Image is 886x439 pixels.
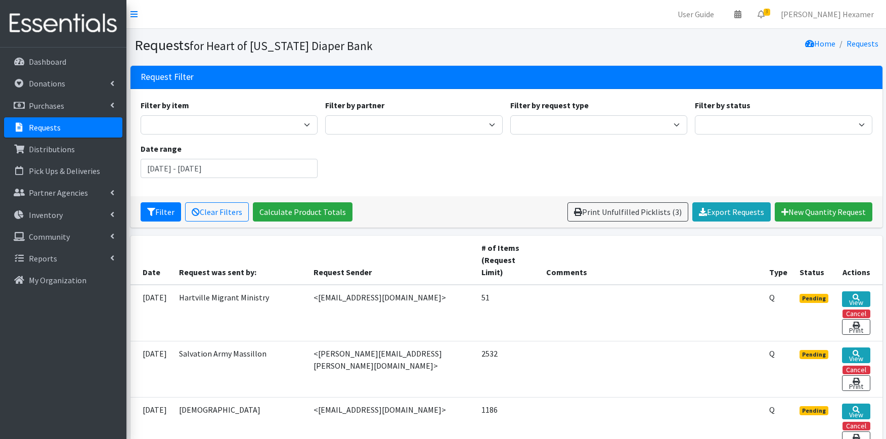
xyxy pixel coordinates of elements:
a: Export Requests [692,202,771,222]
p: Donations [29,78,65,89]
a: Inventory [4,205,122,225]
th: Request Sender [307,236,476,285]
a: View [842,404,870,419]
td: [DATE] [130,285,173,341]
th: Comments [540,236,763,285]
th: Date [130,236,173,285]
a: My Organization [4,270,122,290]
p: My Organization [29,275,86,285]
td: <[PERSON_NAME][EMAIL_ADDRESS][PERSON_NAME][DOMAIN_NAME]> [307,341,476,397]
button: Cancel [843,366,870,374]
td: Hartville Migrant Ministry [173,285,307,341]
td: [DATE] [130,341,173,397]
label: Filter by request type [510,99,589,111]
p: Pick Ups & Deliveries [29,166,100,176]
abbr: Quantity [769,348,775,359]
td: Salvation Army Massillon [173,341,307,397]
button: Cancel [843,422,870,430]
p: Community [29,232,70,242]
label: Filter by item [141,99,189,111]
button: Filter [141,202,181,222]
p: Partner Agencies [29,188,88,198]
small: for Heart of [US_STATE] Diaper Bank [190,38,373,53]
a: Reports [4,248,122,269]
span: Pending [800,294,828,303]
label: Date range [141,143,182,155]
a: User Guide [670,4,722,24]
a: View [842,291,870,307]
a: Donations [4,73,122,94]
a: Print Unfulfilled Picklists (3) [567,202,688,222]
p: Dashboard [29,57,66,67]
label: Filter by partner [325,99,384,111]
td: <[EMAIL_ADDRESS][DOMAIN_NAME]> [307,285,476,341]
p: Requests [29,122,61,133]
a: Home [805,38,835,49]
th: # of Items (Request Limit) [475,236,540,285]
span: 3 [764,9,770,16]
a: Requests [4,117,122,138]
img: HumanEssentials [4,7,122,40]
a: Community [4,227,122,247]
a: Dashboard [4,52,122,72]
a: View [842,347,870,363]
th: Request was sent by: [173,236,307,285]
a: Requests [847,38,878,49]
td: 2532 [475,341,540,397]
p: Purchases [29,101,64,111]
th: Type [763,236,793,285]
a: Print [842,319,870,335]
a: New Quantity Request [775,202,872,222]
a: Calculate Product Totals [253,202,352,222]
a: Partner Agencies [4,183,122,203]
abbr: Quantity [769,405,775,415]
button: Cancel [843,310,870,318]
a: [PERSON_NAME] Hexamer [773,4,882,24]
abbr: Quantity [769,292,775,302]
a: Clear Filters [185,202,249,222]
h1: Requests [135,36,503,54]
p: Reports [29,253,57,264]
th: Actions [836,236,882,285]
a: 3 [749,4,773,24]
input: January 1, 2011 - December 31, 2011 [141,159,318,178]
a: Distributions [4,139,122,159]
label: Filter by status [695,99,750,111]
p: Inventory [29,210,63,220]
span: Pending [800,350,828,359]
span: Pending [800,406,828,415]
a: Print [842,375,870,391]
a: Pick Ups & Deliveries [4,161,122,181]
td: 51 [475,285,540,341]
a: Purchases [4,96,122,116]
h3: Request Filter [141,72,194,82]
th: Status [793,236,836,285]
p: Distributions [29,144,75,154]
